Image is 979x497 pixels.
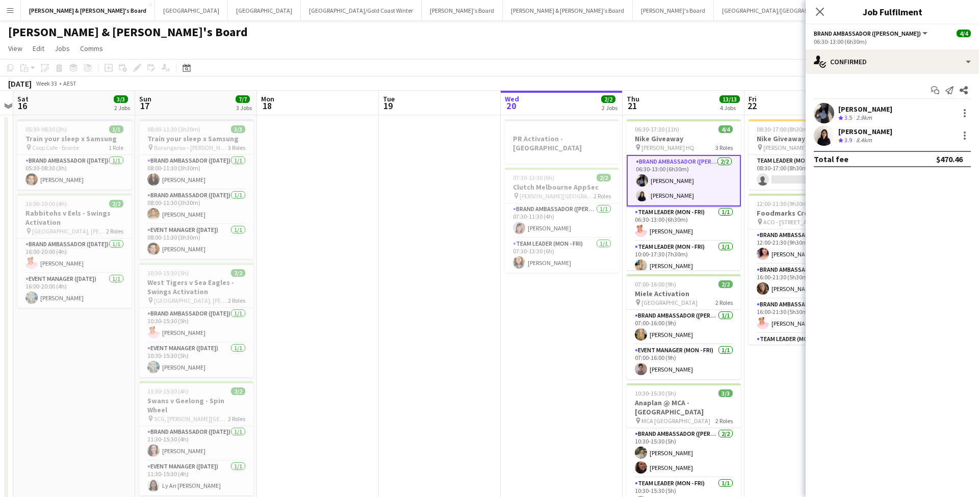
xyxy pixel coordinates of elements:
app-job-card: 06:30-17:30 (11h)4/4Nike Giveaway [PERSON_NAME] HQ3 RolesBrand Ambassador ([PERSON_NAME])2/206:30... [627,119,741,270]
button: [GEOGRAPHIC_DATA] [228,1,301,20]
div: 2 Jobs [114,104,130,112]
app-job-card: 16:00-20:00 (4h)2/2Rabbitohs v Eels - Swings Activation [GEOGRAPHIC_DATA], [PERSON_NAME][GEOGRAPH... [17,194,132,308]
app-job-card: 05:30-08:30 (3h)1/1Train your sleep x Samsung Coop Cafe - Bronte1 RoleBrand Ambassador ([DATE])1/... [17,119,132,190]
h3: PR Activation - [GEOGRAPHIC_DATA] [505,134,619,152]
span: 08:00-11:30 (3h30m) [147,125,200,133]
span: ACO - [STREET_ADDRESS][PERSON_NAME] [763,218,837,226]
div: 2.9km [854,114,874,122]
span: Edit [33,44,44,53]
app-card-role: Brand Ambassador ([DATE])1/110:30-15:30 (5h)[PERSON_NAME] [139,308,253,343]
div: 10:30-15:30 (5h)2/2West Tigers v Sea Eagles - Swings Activation [GEOGRAPHIC_DATA], [PERSON_NAME][... [139,263,253,377]
span: 21 [625,100,639,112]
div: $470.46 [936,154,963,164]
button: [PERSON_NAME] & [PERSON_NAME]'s Board [21,1,155,20]
span: 16 [16,100,29,112]
h3: Rabbitohs v Eels - Swings Activation [17,208,132,227]
app-card-role: Brand Ambassador ([DATE])1/111:30-15:30 (4h)[PERSON_NAME] [139,426,253,461]
app-card-role: Team Leader (Mon - Fri)1/116:00-21:30 (5h30m) [749,333,863,368]
div: [PERSON_NAME] [838,104,892,114]
div: 8.4km [854,136,874,145]
span: MCA [GEOGRAPHIC_DATA] [641,417,710,425]
h3: West Tigers v Sea Eagles - Swings Activation [139,278,253,296]
span: SCG, [PERSON_NAME][GEOGRAPHIC_DATA], [GEOGRAPHIC_DATA] [154,415,228,423]
app-card-role: Event Manager ([DATE])1/116:00-20:00 (4h)[PERSON_NAME] [17,273,132,308]
span: 05:30-08:30 (3h) [25,125,67,133]
span: 3 Roles [715,144,733,151]
span: Comms [80,44,103,53]
span: 13/13 [719,95,740,103]
a: View [4,42,27,55]
h3: Train your sleep x Samsung [139,134,253,143]
div: [DATE] [8,79,32,89]
span: Wed [505,94,519,103]
a: Jobs [50,42,74,55]
span: 2/2 [718,280,733,288]
span: 11:30-15:30 (4h) [147,387,189,395]
span: Tue [383,94,395,103]
app-job-card: 07:30-13:30 (6h)2/2Clutch Melbourne AppSec [PERSON_NAME][GEOGRAPHIC_DATA]2 RolesBrand Ambassador ... [505,168,619,273]
a: Edit [29,42,48,55]
span: Sat [17,94,29,103]
app-job-card: PR Activation - [GEOGRAPHIC_DATA] [505,119,619,164]
app-card-role: Team Leader (Mon - Fri)1/106:30-13:00 (6h30m)[PERSON_NAME] [627,206,741,241]
span: 17 [138,100,151,112]
span: 2/2 [231,387,245,395]
span: [GEOGRAPHIC_DATA], [PERSON_NAME][GEOGRAPHIC_DATA], [GEOGRAPHIC_DATA] [32,227,106,235]
h3: Nike Giveaway [749,134,863,143]
button: [GEOGRAPHIC_DATA] [155,1,228,20]
span: 3/3 [231,125,245,133]
app-job-card: 08:00-11:30 (3h30m)3/3Train your sleep x Samsung Barangaroo – [PERSON_NAME][GEOGRAPHIC_DATA]3 Rol... [139,119,253,259]
span: 2/2 [109,200,123,207]
a: Comms [76,42,107,55]
span: 19 [381,100,395,112]
span: 3 Roles [228,144,245,151]
button: [GEOGRAPHIC_DATA]/Gold Coast Winter [301,1,422,20]
button: [PERSON_NAME]'s Board [633,1,714,20]
span: 3.5 [844,114,852,121]
span: 4/4 [718,125,733,133]
h3: Train your sleep x Samsung [17,134,132,143]
h3: Nike Giveaway [627,134,741,143]
span: 2 Roles [715,417,733,425]
span: Jobs [55,44,70,53]
div: AEST [63,80,76,87]
app-card-role: Event Manager ([DATE])1/110:30-15:30 (5h)[PERSON_NAME] [139,343,253,377]
div: Total fee [814,154,848,164]
span: Coop Cafe - Bronte [32,144,79,151]
app-card-role: Brand Ambassador ([PERSON_NAME])1/107:30-11:30 (4h)[PERSON_NAME] [505,203,619,238]
span: [GEOGRAPHIC_DATA] [641,299,698,306]
span: 7/7 [236,95,250,103]
h1: [PERSON_NAME] & [PERSON_NAME]'s Board [8,24,248,40]
app-job-card: 12:00-21:30 (9h30m)6/6Foodmarks Creator Summit ACO - [STREET_ADDRESS][PERSON_NAME]6 RolesBrand Am... [749,194,863,345]
button: [PERSON_NAME]'s Board [422,1,503,20]
div: Confirmed [806,49,979,74]
span: Sun [139,94,151,103]
span: 3.9 [844,136,852,144]
app-card-role: Brand Ambassador ([DATE])1/116:00-20:00 (4h)[PERSON_NAME] [17,239,132,273]
span: Brand Ambassador (Mon - Fri) [814,30,921,37]
app-card-role: Team Leader (Mon - Fri)0/108:30-17:00 (8h30m) [749,155,863,190]
app-card-role: Brand Ambassador ([PERSON_NAME])2/210:30-15:30 (5h)[PERSON_NAME][PERSON_NAME] [627,428,741,478]
div: [PERSON_NAME] [838,127,892,136]
span: 08:30-17:00 (8h30m) [757,125,810,133]
span: 1/1 [109,125,123,133]
app-card-role: Brand Ambassador ([DATE])1/105:30-08:30 (3h)[PERSON_NAME] [17,155,132,190]
button: Brand Ambassador ([PERSON_NAME]) [814,30,929,37]
app-card-role: Team Leader (Mon - Fri)1/107:30-13:30 (6h)[PERSON_NAME] [505,238,619,273]
app-card-role: Brand Ambassador ([PERSON_NAME])2/206:30-13:00 (6h30m)[PERSON_NAME][PERSON_NAME] [627,155,741,206]
h3: Swans v Geelong - Spin Wheel [139,396,253,414]
app-card-role: Brand Ambassador ([PERSON_NAME])1/116:00-21:30 (5h30m)[PERSON_NAME] [749,264,863,299]
span: Mon [261,94,274,103]
h3: Anaplan @ MCA - [GEOGRAPHIC_DATA] [627,398,741,416]
span: 3/3 [718,389,733,397]
app-card-role: Team Leader (Mon - Fri)1/110:00-17:30 (7h30m)[PERSON_NAME] [627,241,741,276]
span: 2 Roles [715,299,733,306]
app-job-card: 07:00-16:00 (9h)2/2Miele Activation [GEOGRAPHIC_DATA]2 RolesBrand Ambassador ([PERSON_NAME])1/107... [627,274,741,379]
app-card-role: Brand Ambassador ([PERSON_NAME])1/107:00-16:00 (9h)[PERSON_NAME] [627,310,741,345]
